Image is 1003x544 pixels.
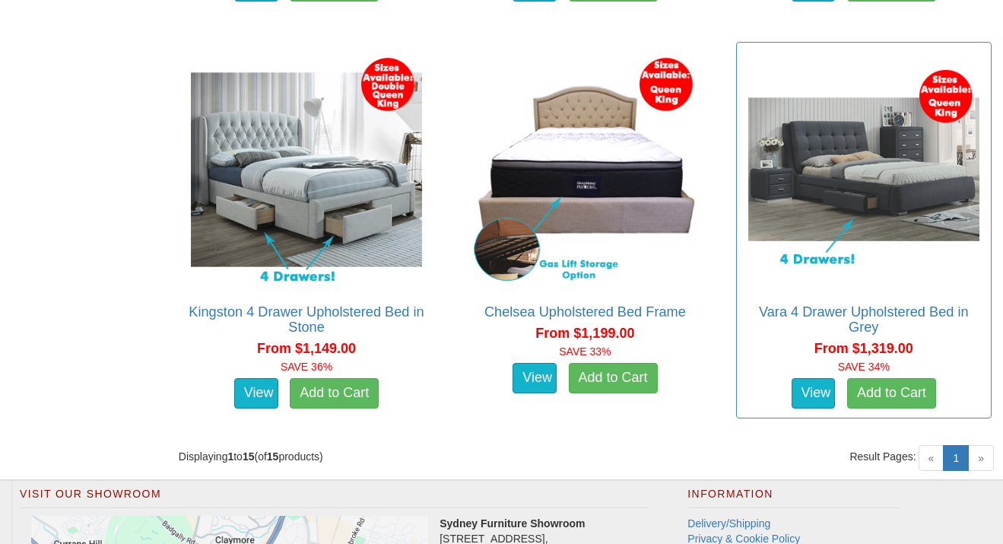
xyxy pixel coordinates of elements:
[759,304,969,335] a: Vara 4 Drawer Upholstered Bed in Grey
[559,345,611,358] font: SAVE 33%
[187,50,426,289] img: Kingston 4 Drawer Upholstered Bed in Stone
[744,50,983,289] img: Vara 4 Drawer Upholstered Bed in Grey
[968,445,994,471] span: »
[243,450,255,463] strong: 15
[792,378,836,409] a: View
[838,361,890,373] font: SAVE 34%
[919,445,944,471] span: «
[535,326,634,341] span: From $1,199.00
[227,450,233,463] strong: 1
[167,449,586,464] div: Displaying to (of products)
[943,445,969,471] a: 1
[814,341,913,356] span: From $1,319.00
[465,50,704,289] img: Chelsea Upholstered Bed Frame
[687,517,770,530] a: Delivery/Shipping
[847,378,936,409] a: Add to Cart
[484,304,686,320] a: Chelsea Upholstered Bed Frame
[687,488,900,508] h2: Information
[267,450,279,463] strong: 15
[569,363,658,393] a: Add to Cart
[257,341,356,356] span: From $1,149.00
[20,488,649,508] h2: Visit Our Showroom
[281,361,332,373] font: SAVE 36%
[290,378,379,409] a: Add to Cart
[189,304,424,335] a: Kingston 4 Drawer Upholstered Bed in Stone
[440,517,585,530] strong: Sydney Furniture Showroom
[513,363,557,393] a: View
[849,449,916,464] span: Result Pages:
[234,378,278,409] a: View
